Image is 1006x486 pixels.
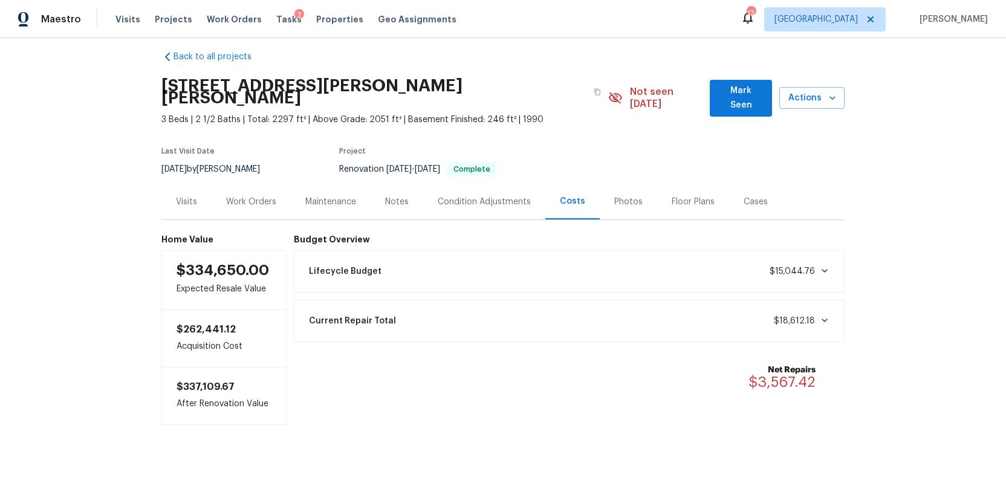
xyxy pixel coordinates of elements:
[378,13,456,25] span: Geo Assignments
[294,235,845,244] h6: Budget Overview
[161,147,215,155] span: Last Visit Date
[177,382,235,392] span: $337,109.67
[309,265,381,277] span: Lifecycle Budget
[276,15,302,24] span: Tasks
[115,13,140,25] span: Visits
[719,83,762,113] span: Mark Seen
[316,13,363,25] span: Properties
[710,80,772,117] button: Mark Seen
[748,375,816,389] span: $3,567.42
[415,165,440,173] span: [DATE]
[226,196,276,208] div: Work Orders
[207,13,262,25] span: Work Orders
[386,165,440,173] span: -
[305,196,356,208] div: Maintenance
[161,310,287,367] div: Acquisition Cost
[438,196,531,208] div: Condition Adjustments
[744,196,768,208] div: Cases
[294,9,304,21] div: 2
[385,196,409,208] div: Notes
[177,325,236,334] span: $262,441.12
[774,317,815,325] span: $18,612.18
[161,250,287,310] div: Expected Resale Value
[339,147,366,155] span: Project
[747,7,755,19] div: 13
[672,196,715,208] div: Floor Plans
[789,91,835,106] span: Actions
[915,13,988,25] span: [PERSON_NAME]
[770,267,815,276] span: $15,044.76
[161,162,274,177] div: by [PERSON_NAME]
[449,166,495,173] span: Complete
[386,165,412,173] span: [DATE]
[630,86,703,110] span: Not seen [DATE]
[774,13,858,25] span: [GEOGRAPHIC_DATA]
[560,195,585,207] div: Costs
[161,367,287,425] div: After Renovation Value
[339,165,496,173] span: Renovation
[161,165,187,173] span: [DATE]
[161,114,608,126] span: 3 Beds | 2 1/2 Baths | Total: 2297 ft² | Above Grade: 2051 ft² | Basement Finished: 246 ft² | 1990
[779,87,845,109] button: Actions
[161,51,277,63] a: Back to all projects
[155,13,192,25] span: Projects
[176,196,197,208] div: Visits
[161,235,287,244] h6: Home Value
[614,196,643,208] div: Photos
[177,263,269,277] span: $334,650.00
[41,13,81,25] span: Maestro
[309,315,396,327] span: Current Repair Total
[748,364,816,376] b: Net Repairs
[586,81,608,103] button: Copy Address
[161,80,586,104] h2: [STREET_ADDRESS][PERSON_NAME][PERSON_NAME]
